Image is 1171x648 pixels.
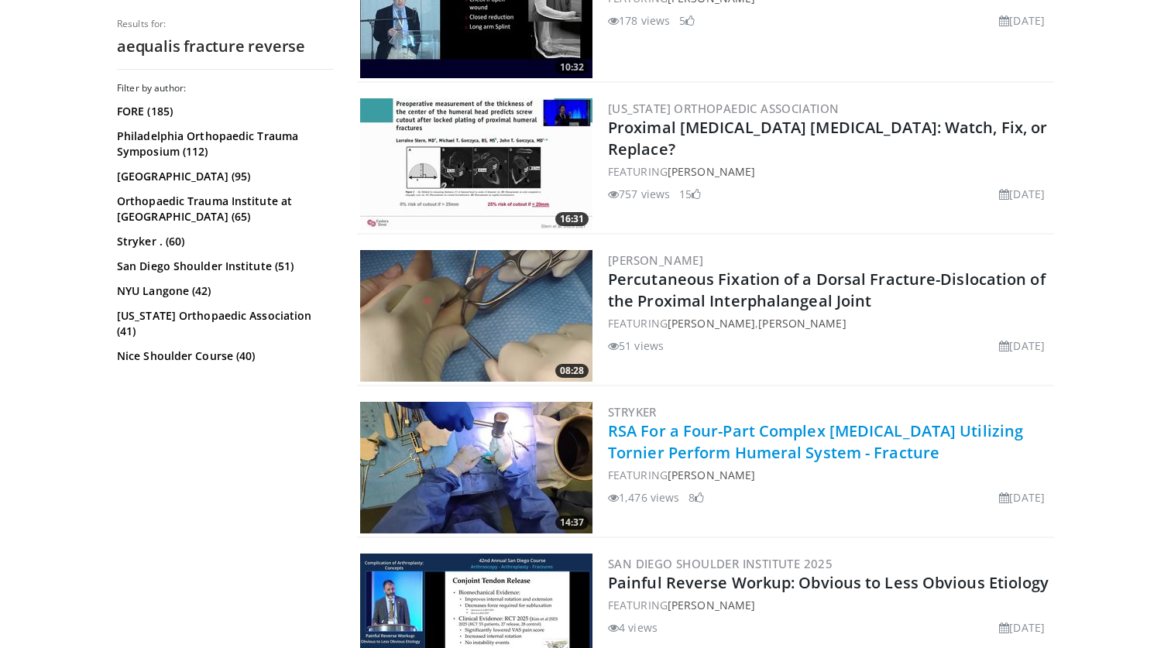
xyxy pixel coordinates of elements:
div: FEATURING , [608,315,1051,331]
a: [PERSON_NAME] [668,468,755,482]
li: [DATE] [999,186,1045,202]
li: [DATE] [999,489,1045,506]
li: [DATE] [999,619,1045,636]
a: Stryker [608,404,657,420]
h2: aequalis fracture reverse [117,36,334,57]
a: 14:37 [360,402,592,533]
li: 8 [689,489,704,506]
a: RSA For a Four-Part Complex [MEDICAL_DATA] Utilizing Tornier Perform Humeral System - Fracture [608,420,1023,463]
a: Orthopaedic Trauma Institute at [GEOGRAPHIC_DATA] (65) [117,194,330,225]
img: df0f1406-0bb0-472e-a021-c1964535cf7e.300x170_q85_crop-smart_upscale.jpg [360,402,592,533]
a: [PERSON_NAME] [668,316,755,331]
a: [PERSON_NAME] [608,252,703,268]
div: FEATURING [608,467,1051,483]
a: [US_STATE] Orthopaedic Association [608,101,840,116]
a: Proximal [MEDICAL_DATA] [MEDICAL_DATA]: Watch, Fix, or Replace? [608,117,1047,159]
li: 15 [679,186,701,202]
a: Philadelphia Orthopaedic Trauma Symposium (112) [117,129,330,159]
img: 9182c6ec-9e73-4f72-b3f1-4141a3c79309.300x170_q85_crop-smart_upscale.jpg [360,98,592,230]
li: 757 views [608,186,670,202]
a: Percutaneous Fixation of a Dorsal Fracture-Dislocation of the Proximal Interphalangeal Joint [608,269,1046,311]
a: [US_STATE] Orthopaedic Association (41) [117,308,330,339]
li: 51 views [608,338,664,354]
a: San Diego Shoulder Institute (51) [117,259,330,274]
a: [PERSON_NAME] [758,316,846,331]
a: 16:31 [360,98,592,230]
div: FEATURING [608,163,1051,180]
span: 08:28 [555,364,589,378]
li: 5 [679,12,695,29]
a: 08:28 [360,250,592,382]
li: 4 views [608,619,658,636]
li: 178 views [608,12,670,29]
h3: Filter by author: [117,82,334,94]
a: San Diego Shoulder Institute 2025 [608,556,833,571]
img: 0db5d139-5883-4fc9-8395-9594607a112a.300x170_q85_crop-smart_upscale.jpg [360,250,592,382]
a: [PERSON_NAME] [668,164,755,179]
a: FORE (185) [117,104,330,119]
span: 16:31 [555,212,589,226]
a: [PERSON_NAME] [668,598,755,612]
li: [DATE] [999,12,1045,29]
a: [GEOGRAPHIC_DATA] (95) [117,169,330,184]
span: 10:32 [555,60,589,74]
a: Nice Shoulder Course (40) [117,348,330,364]
a: Painful Reverse Workup: Obvious to Less Obvious Etiology [608,572,1049,593]
div: FEATURING [608,597,1051,613]
span: 14:37 [555,516,589,530]
li: 1,476 views [608,489,679,506]
a: NYU Langone (42) [117,283,330,299]
li: [DATE] [999,338,1045,354]
a: Stryker . (60) [117,234,330,249]
p: Results for: [117,18,334,30]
